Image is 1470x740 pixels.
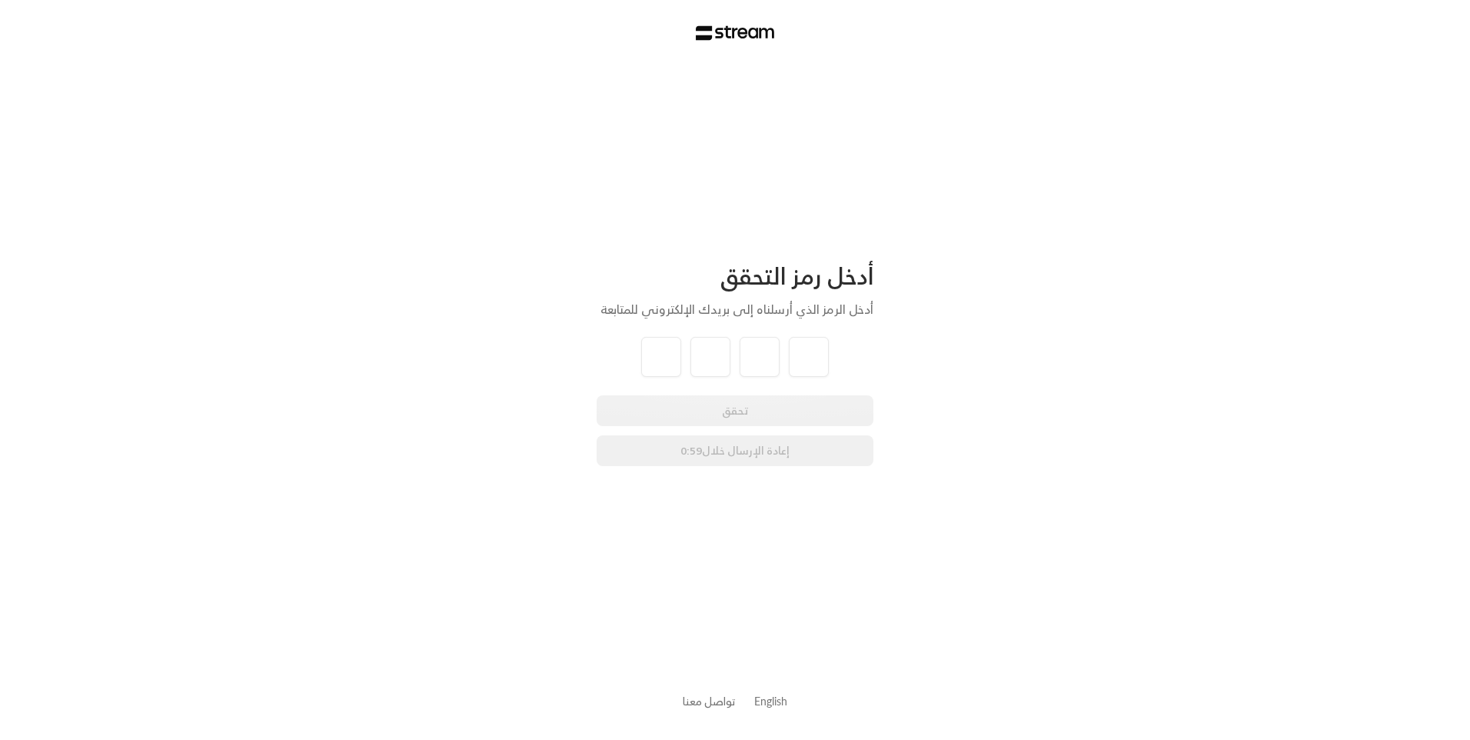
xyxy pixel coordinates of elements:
[683,692,736,711] a: تواصل معنا
[696,25,775,41] img: Stream Logo
[597,300,873,318] div: أدخل الرمز الذي أرسلناه إلى بريدك الإلكتروني للمتابعة
[754,687,787,715] a: English
[597,262,873,291] div: أدخل رمز التحقق
[683,693,736,709] button: تواصل معنا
